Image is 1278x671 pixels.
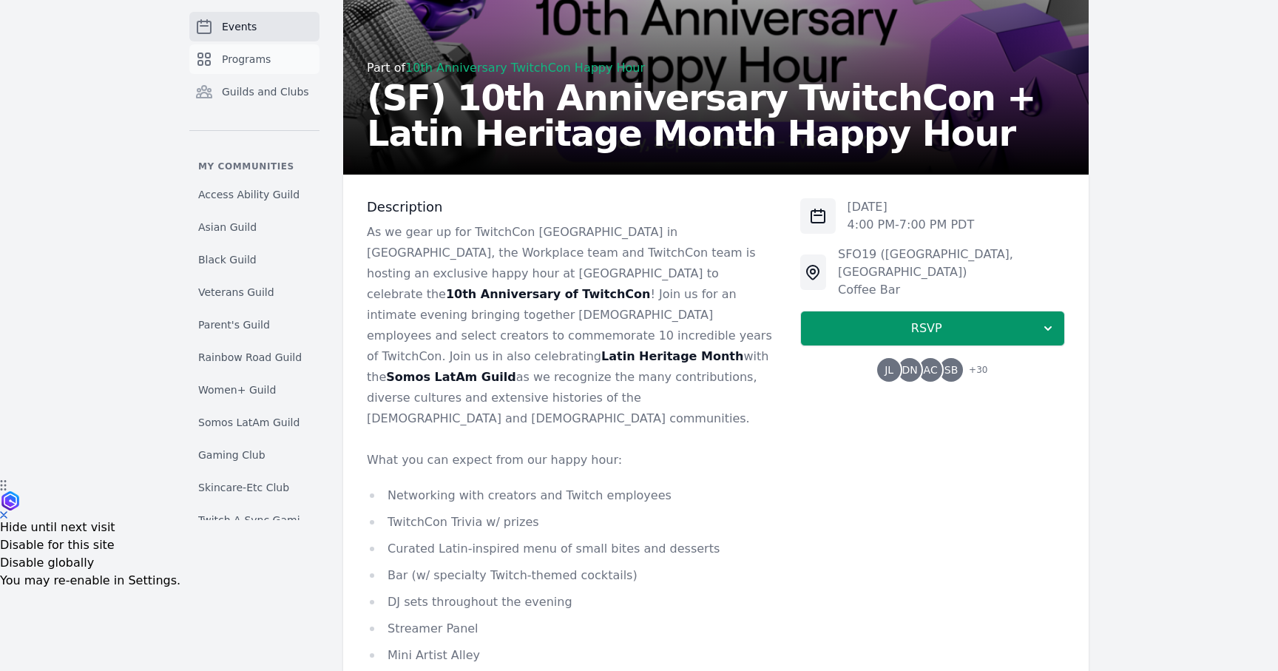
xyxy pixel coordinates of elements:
span: Skincare-Etc Club [198,480,289,495]
li: Mini Artist Alley [367,645,777,666]
p: [DATE] [848,198,975,216]
h3: Description [367,198,777,216]
span: DN [902,365,917,375]
span: Events [222,19,257,34]
span: JL [885,365,893,375]
a: Twitch A-Sync Gaming (TAG) Club [189,507,319,533]
div: SFO19 ([GEOGRAPHIC_DATA], [GEOGRAPHIC_DATA]) [838,246,1065,281]
p: 4:00 PM - 7:00 PM PDT [848,216,975,234]
li: Curated Latin-inspired menu of small bites and desserts [367,539,777,559]
a: Programs [189,44,319,74]
p: As we gear up for TwitchCon [GEOGRAPHIC_DATA] in [GEOGRAPHIC_DATA], the Workplace team and Twitch... [367,222,777,429]
li: Streamer Panel [367,618,777,639]
li: Bar (w/ specialty Twitch-themed cocktails) [367,565,777,586]
a: Skincare-Etc Club [189,474,319,501]
strong: 10th Anniversary of TwitchCon [446,287,651,301]
p: What you can expect from our happy hour: [367,450,777,471]
strong: Somos LatAm Guild [386,370,515,384]
span: Somos LatAm Guild [198,415,300,430]
a: Access Ability Guild [189,181,319,208]
span: RSVP [813,320,1041,337]
h2: (SF) 10th Anniversary TwitchCon + Latin Heritage Month Happy Hour [367,80,1065,151]
span: Black Guild [198,252,257,267]
a: Asian Guild [189,214,319,240]
div: Coffee Bar [838,281,1065,299]
li: DJ sets throughout the evening [367,592,777,613]
span: Rainbow Road Guild [198,350,302,365]
a: Black Guild [189,246,319,273]
strong: Latin Heritage Month [601,349,743,363]
span: Twitch A-Sync Gaming (TAG) Club [198,513,311,527]
span: Guilds and Clubs [222,84,309,99]
span: Parent's Guild [198,317,270,332]
a: Guilds and Clubs [189,77,319,107]
span: Access Ability Guild [198,187,300,202]
a: Women+ Guild [189,377,319,403]
span: AC [924,365,938,375]
span: Asian Guild [198,220,257,235]
span: Veterans Guild [198,285,274,300]
a: Rainbow Road Guild [189,344,319,371]
li: TwitchCon Trivia w/ prizes [367,512,777,533]
a: Somos LatAm Guild [189,409,319,436]
span: Programs [222,52,271,67]
button: RSVP [800,311,1065,346]
a: 10th Anniversary TwitchCon Happy Hour [405,61,645,75]
p: My communities [189,161,319,172]
span: SB [944,365,958,375]
li: Networking with creators and Twitch employees [367,485,777,506]
span: + 30 [960,361,987,382]
a: Events [189,12,319,41]
a: Gaming Club [189,442,319,468]
span: Women+ Guild [198,382,276,397]
div: Part of [367,59,1065,77]
a: Parent's Guild [189,311,319,338]
span: Gaming Club [198,448,266,462]
nav: Sidebar [189,12,319,520]
a: Veterans Guild [189,279,319,306]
